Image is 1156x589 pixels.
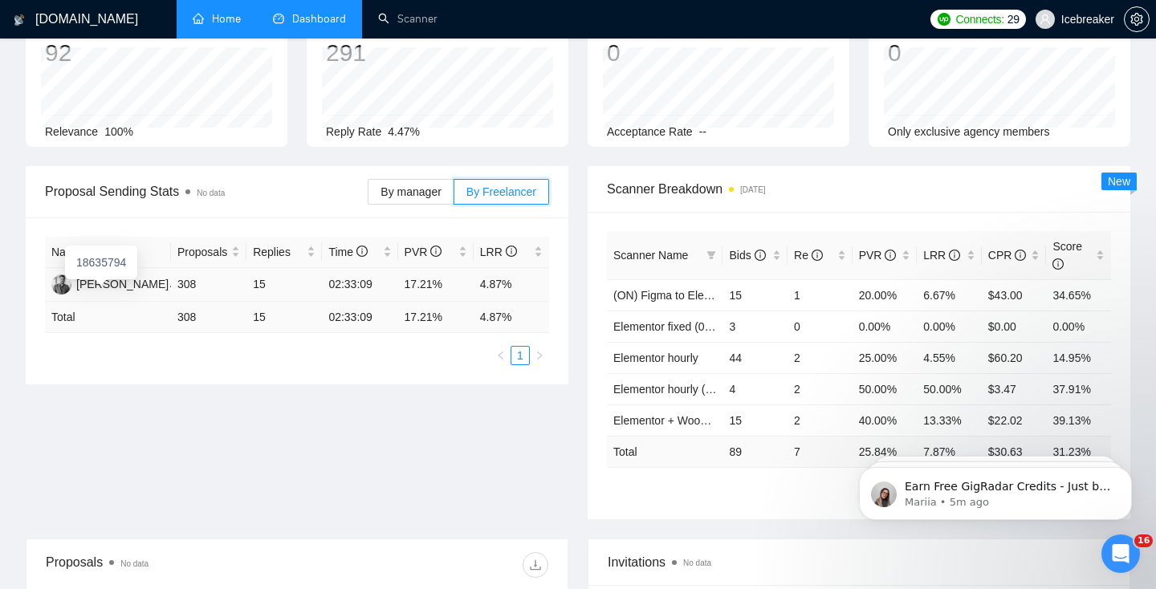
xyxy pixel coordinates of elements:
[356,246,368,257] span: info-circle
[982,311,1047,342] td: $0.00
[104,125,133,138] span: 100%
[917,373,982,404] td: 50.00%
[788,436,853,467] td: 7
[917,404,982,436] td: 13.33%
[956,10,1004,28] span: Connects:
[722,373,788,404] td: 4
[613,351,698,364] a: Elementor hourly
[246,237,322,268] th: Replies
[535,351,544,360] span: right
[794,249,823,262] span: Re
[988,249,1026,262] span: CPR
[292,12,346,26] span: Dashboard
[398,268,474,302] td: 17.21%
[523,552,548,578] button: download
[613,414,755,427] a: Elementor + WooCommerce
[788,311,853,342] td: 0
[1052,258,1064,270] span: info-circle
[729,249,765,262] span: Bids
[853,373,918,404] td: 50.00%
[388,125,420,138] span: 4.47%
[755,250,766,261] span: info-circle
[430,246,442,257] span: info-circle
[788,373,853,404] td: 2
[722,436,788,467] td: 89
[788,279,853,311] td: 1
[45,181,368,201] span: Proposal Sending Stats
[1052,240,1082,270] span: Score
[65,246,137,279] div: 18635794
[853,311,918,342] td: 0.00%
[853,404,918,436] td: 40.00%
[1040,14,1051,25] span: user
[246,302,322,333] td: 15
[1015,250,1026,261] span: info-circle
[982,342,1047,373] td: $60.20
[703,243,719,267] span: filter
[607,436,722,467] td: Total
[859,249,897,262] span: PVR
[523,559,547,571] span: download
[917,311,982,342] td: 0.00%
[835,433,1156,546] iframe: Intercom notifications message
[496,351,506,360] span: left
[1007,10,1020,28] span: 29
[938,13,950,26] img: upwork-logo.png
[788,342,853,373] td: 2
[853,279,918,311] td: 20.00%
[683,559,711,567] span: No data
[812,250,823,261] span: info-circle
[1124,6,1150,32] button: setting
[253,243,303,261] span: Replies
[788,404,853,436] td: 2
[722,342,788,373] td: 44
[1046,342,1111,373] td: 14.95%
[949,250,960,261] span: info-circle
[171,237,246,268] th: Proposals
[530,346,549,365] button: right
[273,13,284,24] span: dashboard
[1046,373,1111,404] td: 37.91%
[1124,13,1150,26] a: setting
[328,246,367,258] span: Time
[917,279,982,311] td: 6.67%
[982,373,1047,404] td: $3.47
[45,302,171,333] td: Total
[706,250,716,260] span: filter
[982,279,1047,311] td: $43.00
[722,311,788,342] td: 3
[885,250,896,261] span: info-circle
[480,246,517,258] span: LRR
[171,302,246,333] td: 308
[699,125,706,138] span: --
[51,277,169,290] a: DB[PERSON_NAME]
[1125,13,1149,26] span: setting
[613,249,688,262] span: Scanner Name
[1108,175,1130,188] span: New
[923,249,960,262] span: LRR
[120,559,149,568] span: No data
[322,302,397,333] td: 02:33:09
[740,185,765,194] time: [DATE]
[530,346,549,365] li: Next Page
[1101,534,1140,573] iframe: Intercom live chat
[51,274,71,294] img: DB
[613,383,746,396] span: Elementor hourly (0 spent)
[608,552,1110,572] span: Invitations
[171,268,246,302] td: 308
[722,404,788,436] td: 15
[1046,279,1111,311] td: 34.65%
[474,302,549,333] td: 4.87 %
[491,346,511,365] button: left
[474,268,549,302] td: 4.87%
[917,342,982,373] td: 4.55%
[607,179,1111,199] span: Scanner Breakdown
[613,320,739,333] a: Elementor fixed (0 spent)
[45,237,171,268] th: Name
[1046,404,1111,436] td: 39.13%
[607,125,693,138] span: Acceptance Rate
